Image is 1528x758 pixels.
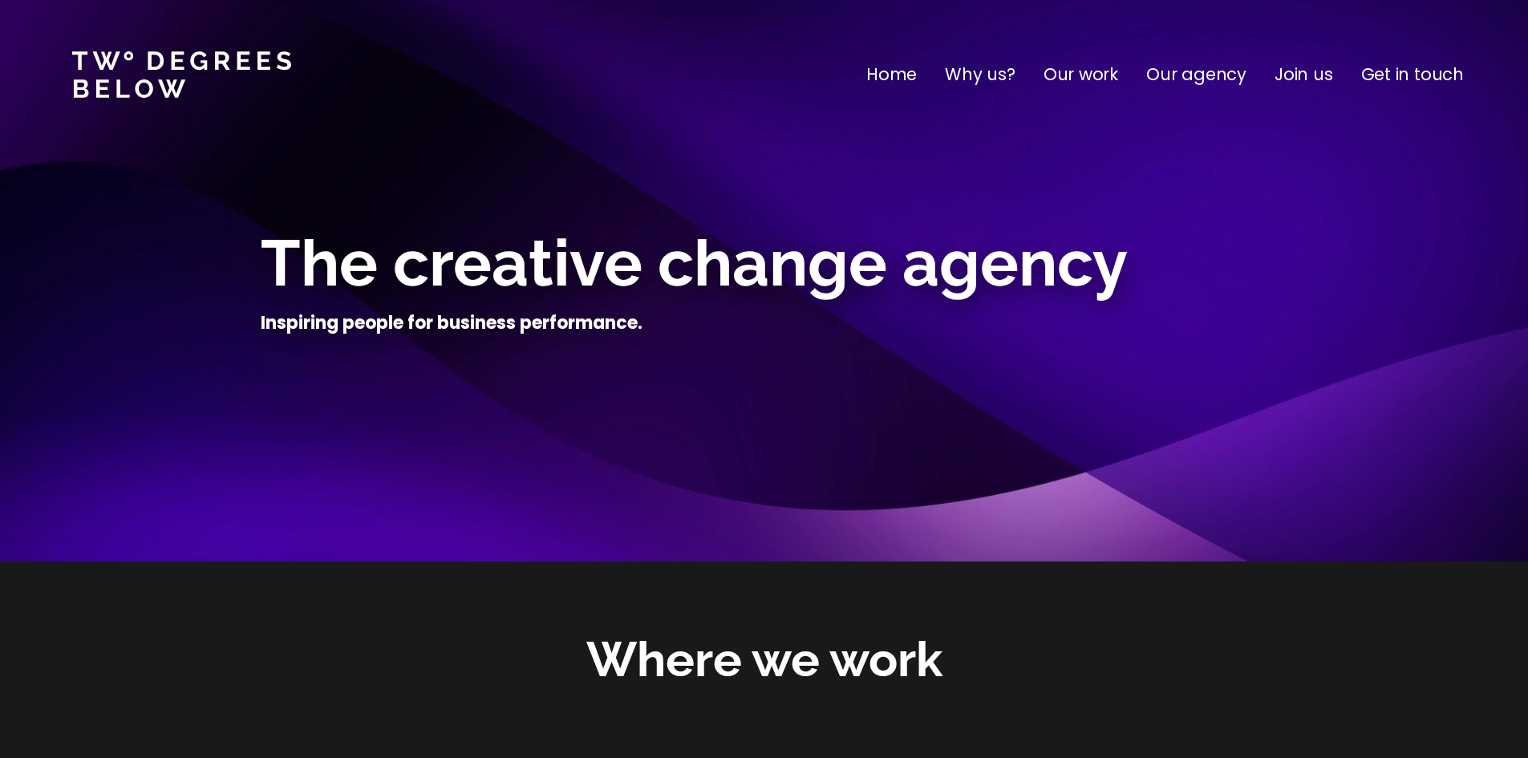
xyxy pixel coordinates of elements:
a: Home [866,62,917,87]
a: Why us? [945,62,1015,87]
h2: Where we work [586,627,942,692]
a: Join us [1275,62,1333,87]
span: The creative change agency [261,225,1128,301]
a: Our work [1044,62,1118,87]
a: Get in touch [1361,62,1464,87]
a: Our agency [1146,62,1246,87]
h4: Inspiring people for business performance. [261,311,642,335]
